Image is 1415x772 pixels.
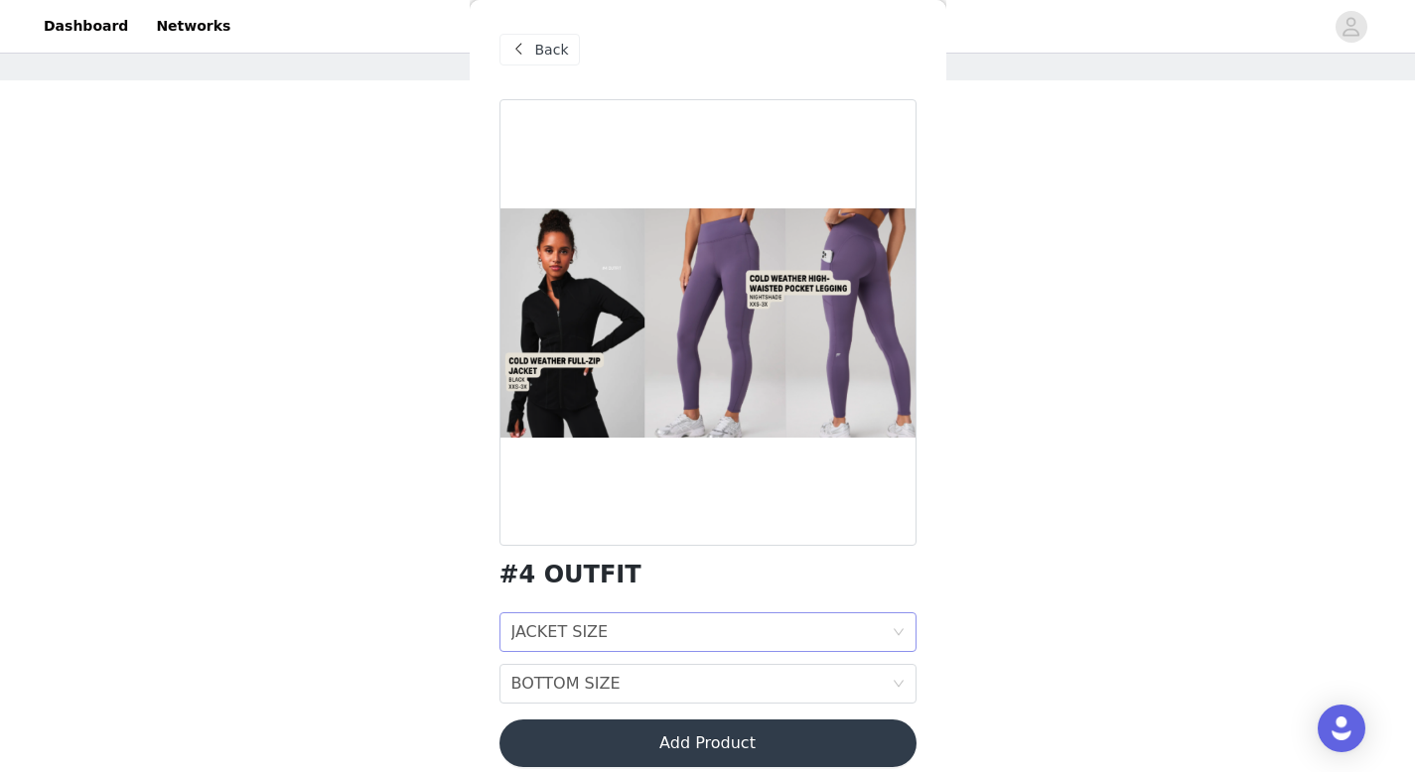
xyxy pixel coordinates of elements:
button: Add Product [499,719,917,767]
div: avatar [1342,11,1360,43]
div: Open Intercom Messenger [1318,705,1365,752]
i: icon: down [893,678,905,692]
i: icon: down [893,626,905,640]
div: BOTTOM SIZE [511,665,621,703]
a: Dashboard [32,4,140,49]
a: Networks [144,4,242,49]
div: JACKET SIZE [511,613,609,651]
span: Back [535,40,569,61]
h1: #4 OUTFIT [499,562,641,588]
